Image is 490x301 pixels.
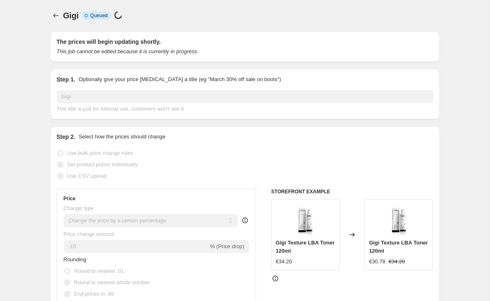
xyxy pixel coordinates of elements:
[74,268,124,274] span: Round to nearest .01
[74,291,114,297] span: End prices in .99
[78,75,281,84] p: Optionally give your price [MEDICAL_DATA] a title (eg "March 30% off sale on boots")
[57,38,433,46] h2: The prices will begin updating shortly.
[276,240,335,254] span: Gigi Texture LBA Toner 120ml
[382,204,415,236] img: gigi-texture-lba-toner-120ml-346769_80x.png
[389,258,405,265] span: €34.20
[57,133,76,141] h2: Step 2.
[50,10,62,21] button: Price change jobs
[64,256,87,263] span: Rounding
[67,173,107,179] span: Use CSV upload
[64,231,114,237] span: Price change amount
[57,106,184,112] span: This title is just for internal use, customers won't see it
[64,205,94,211] span: Change type
[64,195,76,202] h3: Price
[289,204,322,236] img: gigi-texture-lba-toner-120ml-346769_80x.png
[90,12,108,19] span: Queued
[57,75,76,84] h2: Step 1.
[63,11,79,20] span: Gigi
[241,216,249,224] div: help
[276,258,292,265] span: €34.20
[57,90,433,103] input: 30% off holiday sale
[369,240,428,254] span: Gigi Texture LBA Toner 120ml
[210,243,244,249] span: % (Price drop)
[67,161,138,167] span: Set product prices individually
[64,240,208,253] input: -15
[271,188,433,195] h6: STOREFRONT EXAMPLE
[67,150,133,156] span: Use bulk price change rules
[57,48,199,54] i: This job cannot be edited because it is currently in progress.
[74,279,150,285] span: Round to nearest whole number
[369,258,385,265] span: €30.78
[78,133,165,141] p: Select how the prices should change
